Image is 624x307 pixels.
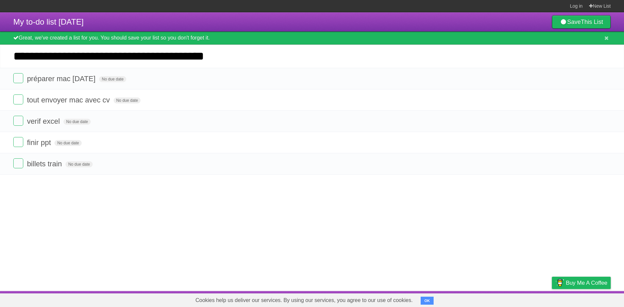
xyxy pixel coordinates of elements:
[27,160,63,168] span: billets train
[13,94,23,104] label: Done
[421,297,434,305] button: OK
[552,15,611,29] a: SaveThis List
[63,119,90,125] span: No due date
[552,277,611,289] a: Buy me a coffee
[54,140,81,146] span: No due date
[189,294,419,307] span: Cookies help us deliver our services. By using our services, you agree to our use of cookies.
[569,293,611,305] a: Suggest a feature
[13,116,23,126] label: Done
[521,293,535,305] a: Terms
[13,17,84,26] span: My to-do list [DATE]
[27,75,97,83] span: préparer mac [DATE]
[13,73,23,83] label: Done
[27,138,52,147] span: finir ppt
[65,161,92,167] span: No due date
[555,277,564,288] img: Buy me a coffee
[114,97,141,103] span: No due date
[485,293,512,305] a: Developers
[27,96,111,104] span: tout envoyer mac avec cv
[27,117,61,125] span: verif excel
[13,158,23,168] label: Done
[13,137,23,147] label: Done
[543,293,561,305] a: Privacy
[464,293,477,305] a: About
[99,76,126,82] span: No due date
[566,277,607,289] span: Buy me a coffee
[581,19,603,25] b: This List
